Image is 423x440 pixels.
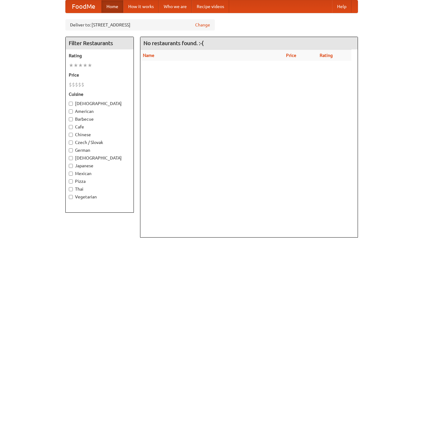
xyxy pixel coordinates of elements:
[69,102,73,106] input: [DEMOGRAPHIC_DATA]
[195,22,210,28] a: Change
[65,19,215,30] div: Deliver to: [STREET_ADDRESS]
[69,117,73,121] input: Barbecue
[69,155,130,161] label: [DEMOGRAPHIC_DATA]
[66,37,134,49] h4: Filter Restaurants
[123,0,159,13] a: How it works
[69,141,73,145] input: Czech / Slovak
[69,81,72,88] li: $
[286,53,296,58] a: Price
[69,164,73,168] input: Japanese
[69,147,130,153] label: German
[87,62,92,69] li: ★
[69,194,130,200] label: Vegetarian
[69,109,73,113] input: American
[159,0,192,13] a: Who we are
[69,125,73,129] input: Cafe
[83,62,87,69] li: ★
[69,195,73,199] input: Vegetarian
[69,163,130,169] label: Japanese
[143,40,204,46] ng-pluralize: No restaurants found. :-(
[69,53,130,59] h5: Rating
[69,108,130,114] label: American
[66,0,101,13] a: FoodMe
[69,72,130,78] h5: Price
[69,172,73,176] input: Mexican
[69,124,130,130] label: Cafe
[69,133,73,137] input: Chinese
[73,62,78,69] li: ★
[332,0,351,13] a: Help
[69,100,130,107] label: [DEMOGRAPHIC_DATA]
[101,0,123,13] a: Home
[143,53,154,58] a: Name
[69,186,130,192] label: Thai
[69,148,73,152] input: German
[69,187,73,191] input: Thai
[69,139,130,146] label: Czech / Slovak
[192,0,229,13] a: Recipe videos
[69,116,130,122] label: Barbecue
[69,62,73,69] li: ★
[75,81,78,88] li: $
[69,91,130,97] h5: Cuisine
[69,156,73,160] input: [DEMOGRAPHIC_DATA]
[69,170,130,177] label: Mexican
[81,81,84,88] li: $
[78,62,83,69] li: ★
[78,81,81,88] li: $
[69,178,130,184] label: Pizza
[69,179,73,183] input: Pizza
[320,53,333,58] a: Rating
[69,132,130,138] label: Chinese
[72,81,75,88] li: $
